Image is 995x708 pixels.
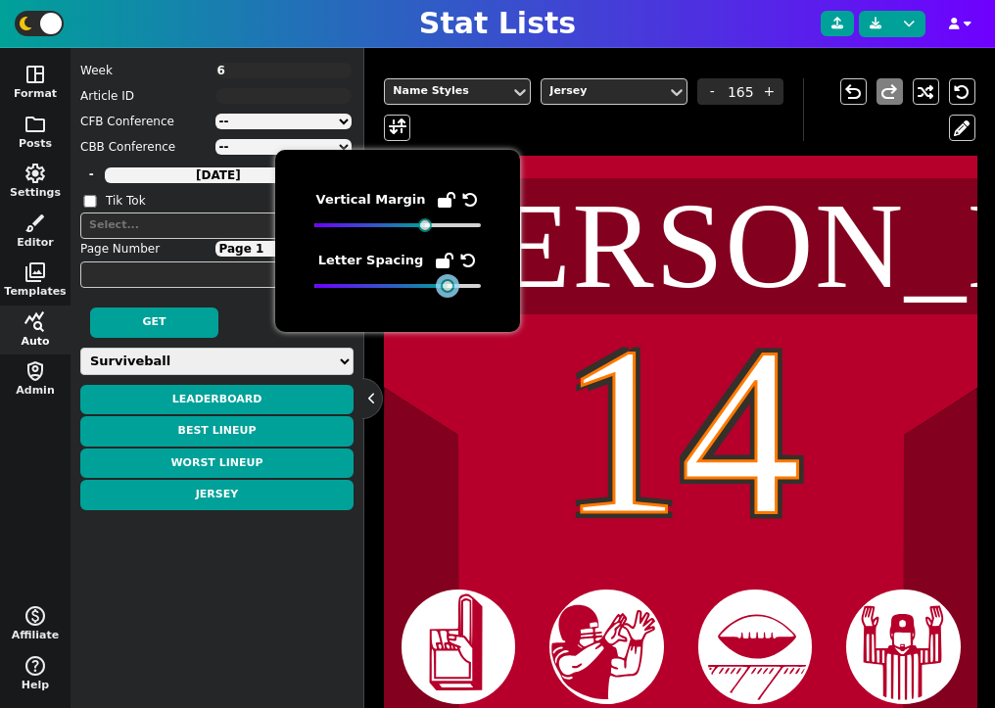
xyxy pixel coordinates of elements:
[877,80,901,104] span: redo
[384,185,977,307] div: [PERSON_NAME]
[24,654,47,678] span: help
[419,6,576,41] h1: Stat Lists
[89,217,325,234] div: Select...
[754,78,783,105] span: +
[80,416,354,447] button: Best Lineup
[80,480,354,510] button: Jersey
[80,385,354,415] button: Leaderboard
[80,113,213,130] label: CFB Conference
[24,310,47,334] span: query_stats
[24,113,47,136] span: folder
[215,63,353,78] textarea: 6
[697,78,727,105] span: -
[24,63,47,86] span: space_dashboard
[318,253,423,268] h5: Letter Spacing
[393,83,502,100] div: Name Styles
[90,307,218,338] button: Get
[840,78,867,105] button: undo
[316,192,426,208] h5: Vertical Margin
[24,359,47,383] span: shield_person
[549,83,659,100] div: Jersey
[80,138,213,156] label: CBB Conference
[80,448,354,479] button: Worst Lineup
[384,310,977,551] div: 14
[106,192,354,210] label: Tik Tok
[24,212,47,235] span: brush
[877,78,903,105] button: redo
[24,260,47,284] span: photo_library
[80,87,213,105] label: Article ID
[841,80,865,104] span: undo
[80,240,213,258] label: Page Number
[24,162,47,185] span: settings
[24,604,47,628] span: monetization_on
[80,62,213,79] label: Week
[80,163,103,186] button: -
